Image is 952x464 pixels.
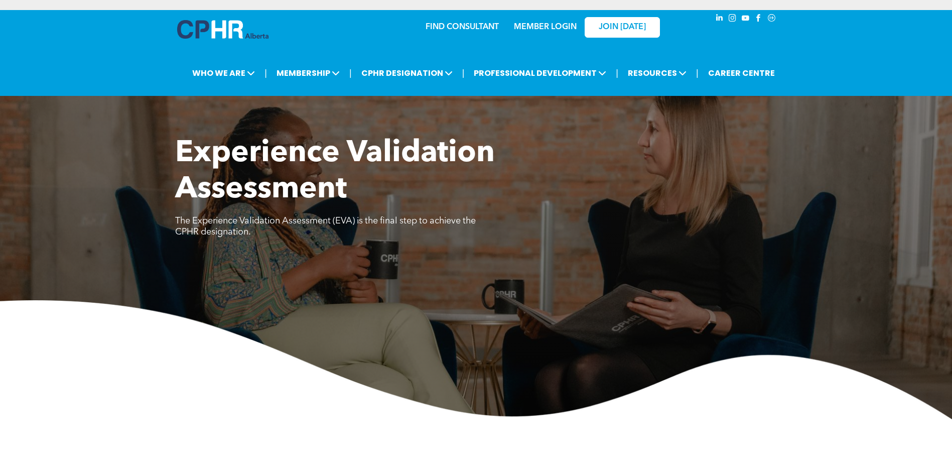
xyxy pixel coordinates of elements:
[714,13,725,26] a: linkedin
[740,13,751,26] a: youtube
[264,63,267,83] li: |
[514,23,577,31] a: MEMBER LOGIN
[274,64,343,82] span: MEMBERSHIP
[696,63,699,83] li: |
[462,63,465,83] li: |
[753,13,764,26] a: facebook
[175,139,495,205] span: Experience Validation Assessment
[358,64,456,82] span: CPHR DESIGNATION
[705,64,778,82] a: CAREER CENTRE
[349,63,352,83] li: |
[177,20,268,39] img: A blue and white logo for cp alberta
[471,64,609,82] span: PROFESSIONAL DEVELOPMENT
[189,64,258,82] span: WHO WE ARE
[599,23,646,32] span: JOIN [DATE]
[766,13,777,26] a: Social network
[585,17,660,38] a: JOIN [DATE]
[625,64,690,82] span: RESOURCES
[616,63,618,83] li: |
[175,216,476,237] span: The Experience Validation Assessment (EVA) is the final step to achieve the CPHR designation.
[727,13,738,26] a: instagram
[426,23,499,31] a: FIND CONSULTANT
